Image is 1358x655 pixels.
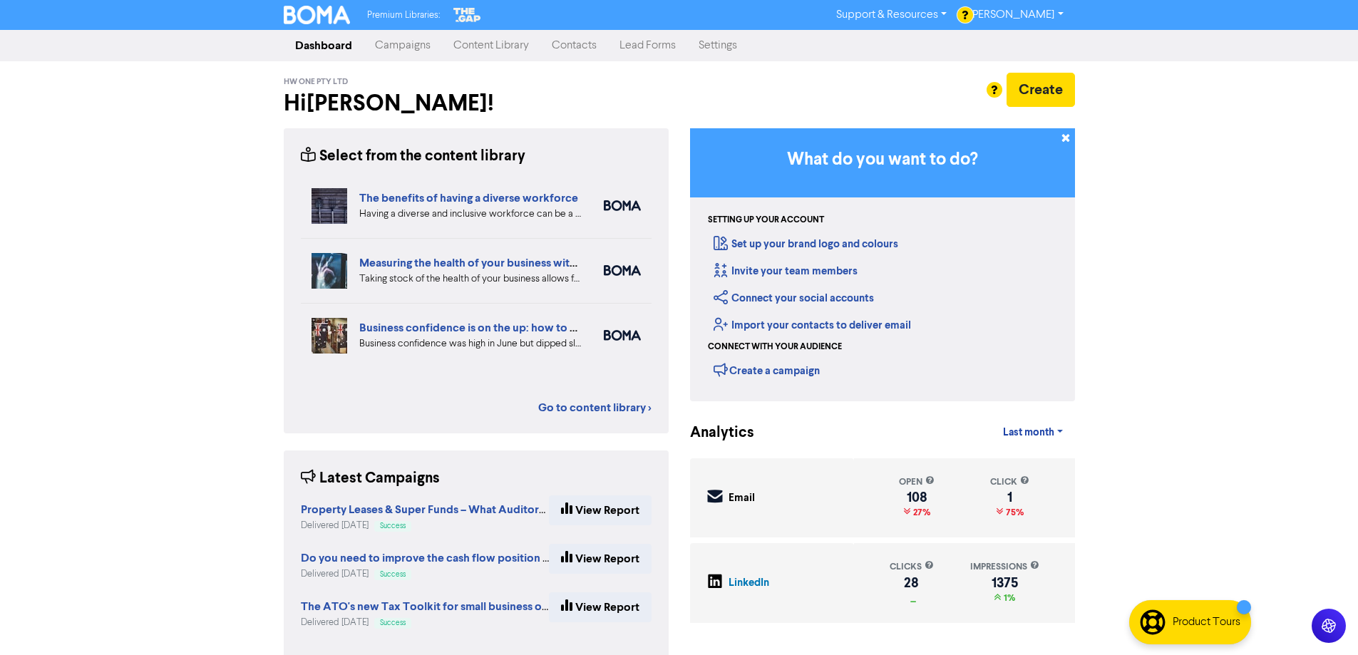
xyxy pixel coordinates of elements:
[380,522,406,530] span: Success
[990,475,1029,489] div: click
[714,292,874,305] a: Connect your social accounts
[690,422,736,444] div: Analytics
[714,264,858,278] a: Invite your team members
[301,599,573,614] strong: The ATO's new Tax Toolkit for small business owners
[1003,426,1054,439] span: Last month
[899,475,935,489] div: open
[604,265,641,276] img: boma_accounting
[364,31,442,60] a: Campaigns
[687,31,749,60] a: Settings
[284,31,364,60] a: Dashboard
[451,6,483,24] img: The Gap
[1287,587,1358,655] iframe: Chat Widget
[549,592,652,622] a: View Report
[1001,592,1015,604] span: 1%
[301,519,549,532] div: Delivered [DATE]
[1007,73,1075,107] button: Create
[380,619,406,626] span: Success
[359,272,582,287] div: Taking stock of the health of your business allows for more effective planning, early warning abo...
[729,575,769,592] div: LinkedIn
[284,77,348,87] span: HW One Pty Ltd
[907,592,916,604] span: _
[825,4,958,26] a: Support & Resources
[301,551,635,565] strong: Do you need to improve the cash flow position for your business?
[380,571,406,578] span: Success
[711,150,1054,170] h3: What do you want to do?
[359,191,578,205] a: The benefits of having a diverse workforce
[284,6,351,24] img: BOMA Logo
[301,505,628,516] a: Property Leases & Super Funds – What Auditors Are Looking For
[359,336,582,351] div: Business confidence was high in June but dipped slightly in August in the latest SMB Business Ins...
[301,616,549,629] div: Delivered [DATE]
[359,256,653,270] a: Measuring the health of your business with ratio measures
[540,31,608,60] a: Contacts
[301,567,549,581] div: Delivered [DATE]
[367,11,440,20] span: Premium Libraries:
[549,495,652,525] a: View Report
[301,553,635,564] a: Do you need to improve the cash flow position for your business?
[729,490,755,507] div: Email
[970,560,1039,574] div: impressions
[899,492,935,503] div: 108
[284,90,669,117] h2: Hi [PERSON_NAME] !
[890,577,934,589] div: 28
[970,577,1039,589] div: 1375
[708,341,842,354] div: Connect with your audience
[301,468,440,490] div: Latest Campaigns
[992,418,1074,447] a: Last month
[301,602,573,613] a: The ATO's new Tax Toolkit for small business owners
[714,319,911,332] a: Import your contacts to deliver email
[604,200,641,211] img: boma
[301,145,525,167] div: Select from the content library
[690,128,1075,401] div: Getting Started in BOMA
[890,560,934,574] div: clicks
[359,321,716,335] a: Business confidence is on the up: how to overcome the big challenges
[538,399,652,416] a: Go to content library >
[604,330,641,341] img: boma
[359,207,582,222] div: Having a diverse and inclusive workforce can be a major boost for your business. We list four of ...
[1003,507,1024,518] span: 75%
[714,359,820,381] div: Create a campaign
[958,4,1074,26] a: [PERSON_NAME]
[608,31,687,60] a: Lead Forms
[442,31,540,60] a: Content Library
[990,492,1029,503] div: 1
[910,507,930,518] span: 27%
[714,237,898,251] a: Set up your brand logo and colours
[301,502,628,517] strong: Property Leases & Super Funds – What Auditors Are Looking For
[708,214,824,227] div: Setting up your account
[549,544,652,574] a: View Report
